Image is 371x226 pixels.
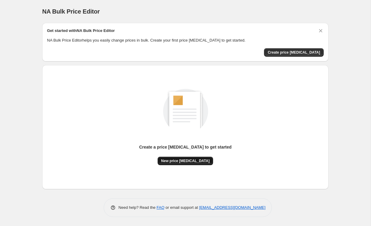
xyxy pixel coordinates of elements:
[318,28,324,34] button: Dismiss card
[47,37,324,43] p: NA Bulk Price Editor helps you easily change prices in bulk. Create your first price [MEDICAL_DAT...
[118,205,157,210] span: Need help? Read the
[47,28,115,34] h2: Get started with NA Bulk Price Editor
[42,8,100,15] span: NA Bulk Price Editor
[264,48,324,57] button: Create price change job
[157,205,165,210] a: FAQ
[199,205,266,210] a: [EMAIL_ADDRESS][DOMAIN_NAME]
[268,50,320,55] span: Create price [MEDICAL_DATA]
[161,159,210,163] span: New price [MEDICAL_DATA]
[139,144,232,150] p: Create a price [MEDICAL_DATA] to get started
[165,205,199,210] span: or email support at
[158,157,213,165] button: New price [MEDICAL_DATA]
